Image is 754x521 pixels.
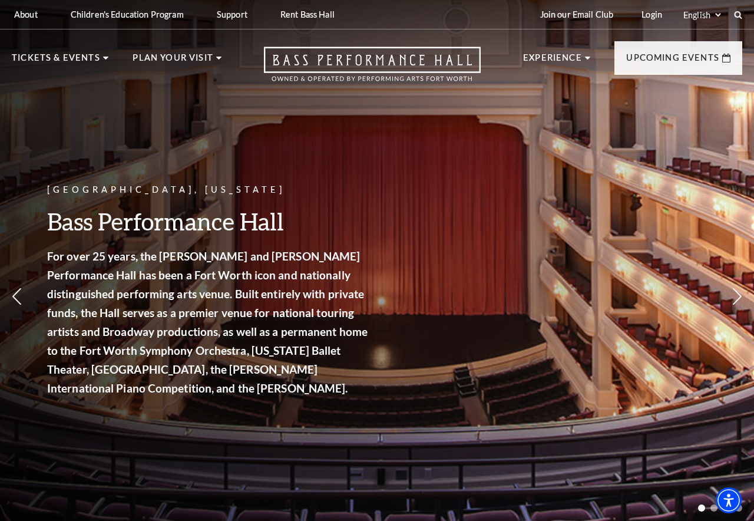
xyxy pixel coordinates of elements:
[71,9,184,19] p: Children's Education Program
[133,51,213,72] p: Plan Your Visit
[12,51,100,72] p: Tickets & Events
[626,51,719,72] p: Upcoming Events
[47,183,371,197] p: [GEOGRAPHIC_DATA], [US_STATE]
[47,206,371,236] h3: Bass Performance Hall
[716,487,742,513] div: Accessibility Menu
[217,9,247,19] p: Support
[523,51,582,72] p: Experience
[47,249,368,395] strong: For over 25 years, the [PERSON_NAME] and [PERSON_NAME] Performance Hall has been a Fort Worth ico...
[681,9,723,21] select: Select:
[14,9,38,19] p: About
[280,9,335,19] p: Rent Bass Hall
